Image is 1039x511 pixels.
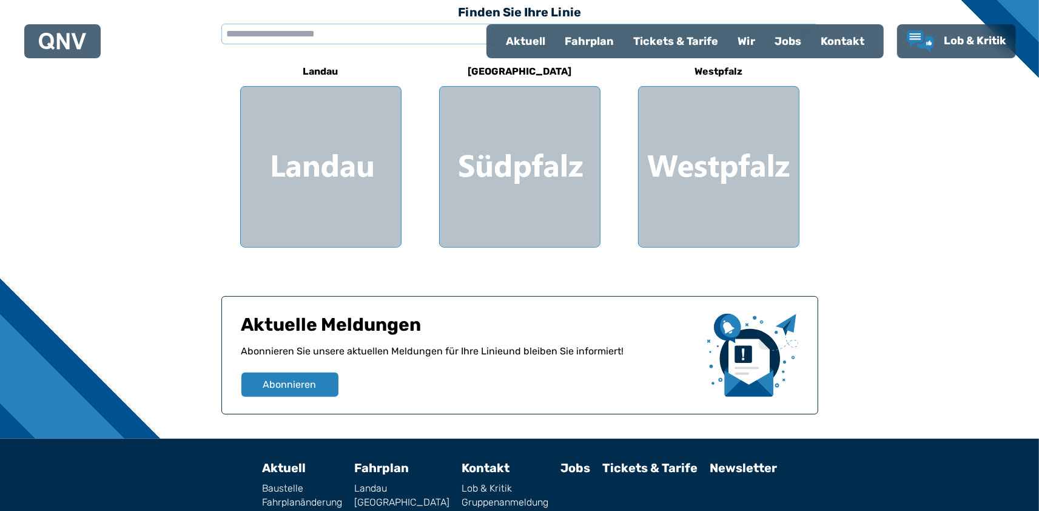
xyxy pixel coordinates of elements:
[710,461,777,475] a: Newsletter
[262,498,342,507] a: Fahrplanänderung
[439,57,600,248] a: [GEOGRAPHIC_DATA] Region Südpfalz
[39,29,86,53] a: QNV Logo
[555,25,624,57] a: Fahrplan
[462,484,548,493] a: Lob & Kritik
[496,25,555,57] a: Aktuell
[602,461,698,475] a: Tickets & Tarife
[462,461,509,475] a: Kontakt
[560,461,590,475] a: Jobs
[262,461,306,475] a: Aktuell
[728,25,765,57] a: Wir
[241,344,698,373] p: Abonnieren Sie unsere aktuellen Meldungen für Ihre Linie und bleiben Sie informiert!
[39,33,86,50] img: QNV Logo
[263,377,317,392] span: Abonnieren
[690,62,747,81] h6: Westpfalz
[907,30,1006,52] a: Lob & Kritik
[462,498,548,507] a: Gruppenanmeldung
[298,62,343,81] h6: Landau
[241,373,338,397] button: Abonnieren
[240,57,402,248] a: Landau Region Landau
[624,25,728,57] a: Tickets & Tarife
[262,484,342,493] a: Baustelle
[354,498,449,507] a: [GEOGRAPHIC_DATA]
[638,57,799,248] a: Westpfalz Region Westpfalz
[354,461,409,475] a: Fahrplan
[241,314,698,344] h1: Aktuelle Meldungen
[707,314,798,397] img: newsletter
[765,25,811,57] a: Jobs
[354,484,449,493] a: Landau
[811,25,874,57] a: Kontakt
[944,34,1006,47] span: Lob & Kritik
[463,62,576,81] h6: [GEOGRAPHIC_DATA]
